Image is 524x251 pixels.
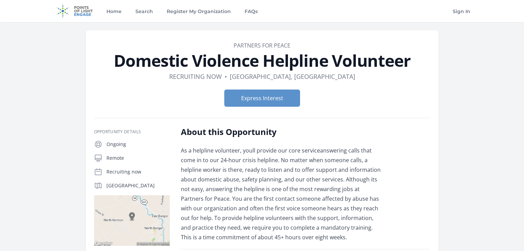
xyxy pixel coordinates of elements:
[106,141,170,148] p: Ongoing
[230,72,355,81] dd: [GEOGRAPHIC_DATA], [GEOGRAPHIC_DATA]
[224,90,300,107] button: Express Interest
[94,52,430,69] h1: Domestic Violence Helpline Volunteer
[225,72,227,81] div: •
[181,146,382,242] p: As a helpline volunteer, youll provide our core serviceanswering calls that come in to our 24-hou...
[94,129,170,135] h3: Opportunity Details
[106,182,170,189] p: [GEOGRAPHIC_DATA]
[169,72,222,81] dd: Recruiting now
[234,42,290,49] a: Partners for Peace
[181,126,382,137] h2: About this Opportunity
[106,155,170,161] p: Remote
[106,168,170,175] p: Recruiting now
[94,195,170,246] img: Map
